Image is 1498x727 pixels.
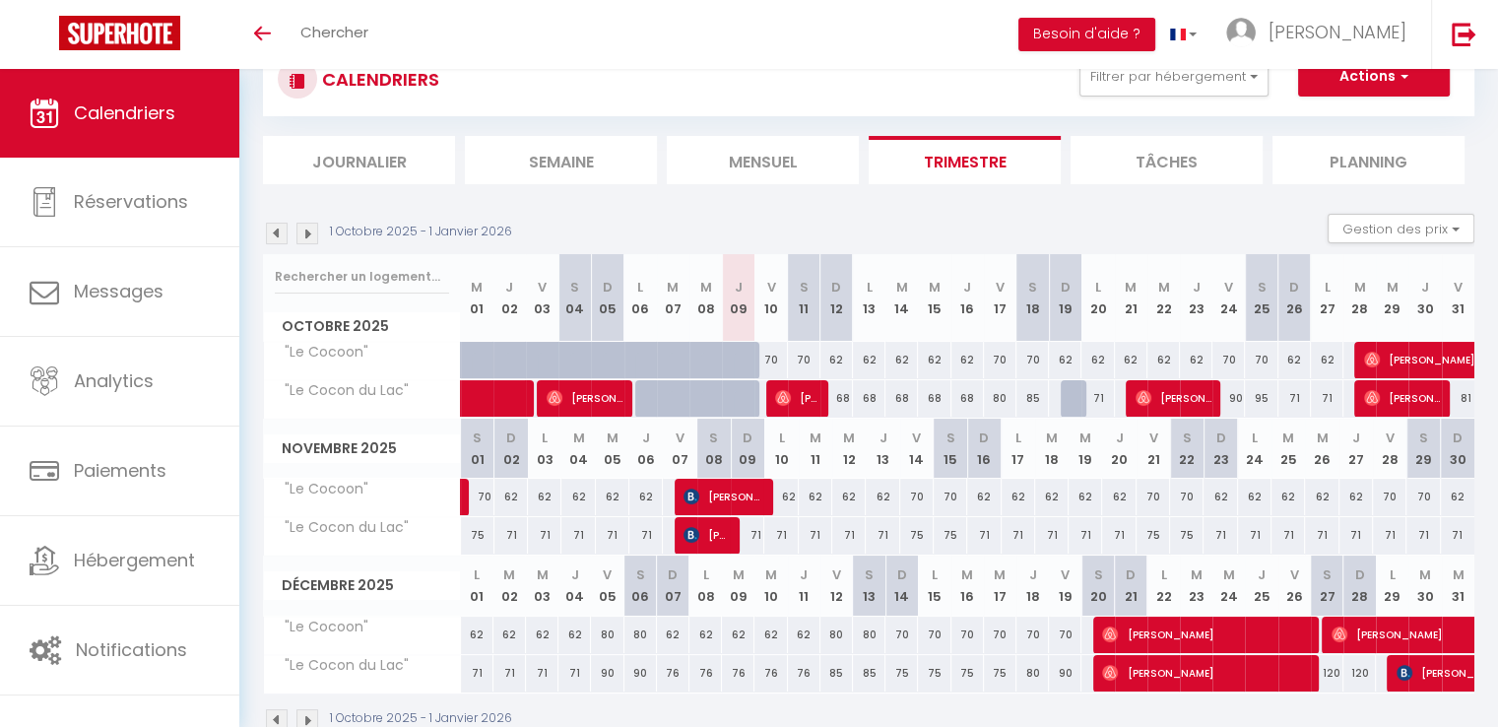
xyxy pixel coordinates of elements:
div: 62 [1002,479,1035,515]
span: Réservations [74,189,188,214]
th: 06 [624,556,657,616]
abbr: D [1061,278,1071,297]
li: Mensuel [667,136,859,184]
abbr: M [1354,278,1366,297]
th: 24 [1212,254,1245,342]
span: Notifications [76,637,187,662]
abbr: L [1324,278,1330,297]
abbr: L [1015,429,1021,447]
th: 05 [591,254,623,342]
abbr: V [996,278,1005,297]
div: 70 [1406,479,1440,515]
input: Rechercher un logement... [275,259,449,295]
div: 71 [1441,517,1474,554]
div: 62 [1441,479,1474,515]
div: 62 [1069,479,1102,515]
div: 62 [1081,342,1114,378]
th: 22 [1147,254,1180,342]
span: [PERSON_NAME] [1136,379,1211,417]
div: 81 [1442,380,1474,417]
th: 28 [1343,556,1376,616]
th: 11 [788,254,820,342]
th: 29 [1376,254,1408,342]
abbr: S [570,278,579,297]
div: 71 [764,517,798,554]
abbr: M [667,278,679,297]
span: [PERSON_NAME] [1102,654,1308,692]
div: 71 [494,517,528,554]
div: 62 [885,342,918,378]
th: 08 [697,419,731,479]
div: 71 [1102,517,1136,554]
div: 62 [820,342,853,378]
img: Super Booking [59,16,180,50]
span: "Le Cocon du Lac" [267,517,414,539]
th: 07 [657,254,689,342]
div: 71 [1069,517,1102,554]
abbr: L [542,429,548,447]
th: 02 [493,556,526,616]
div: 70 [984,342,1016,378]
abbr: D [506,429,516,447]
div: 62 [1204,479,1237,515]
abbr: L [778,429,784,447]
th: 27 [1311,556,1343,616]
abbr: S [473,429,482,447]
abbr: D [831,278,841,297]
span: "Le Cocoon" [267,342,373,363]
span: [PERSON_NAME] [1269,20,1406,44]
th: 09 [722,556,754,616]
div: 62 [561,479,595,515]
th: 20 [1081,254,1114,342]
abbr: S [800,278,809,297]
div: 71 [1373,517,1406,554]
th: 27 [1311,254,1343,342]
th: 16 [951,556,984,616]
th: 01 [461,556,493,616]
abbr: V [538,278,547,297]
th: 18 [1016,556,1049,616]
div: 62 [764,479,798,515]
div: 90 [1212,380,1245,417]
div: 68 [853,380,885,417]
th: 30 [1408,254,1441,342]
th: 10 [764,419,798,479]
button: Gestion des prix [1328,214,1474,243]
div: 75 [1137,517,1170,554]
abbr: J [1029,565,1037,584]
div: 70 [788,342,820,378]
th: 31 [1442,556,1474,616]
abbr: J [505,278,513,297]
th: 04 [558,556,591,616]
th: 09 [731,419,764,479]
div: 68 [951,380,984,417]
th: 17 [1002,419,1035,479]
abbr: D [1453,429,1463,447]
abbr: V [1224,278,1233,297]
div: 62 [1180,342,1212,378]
th: 29 [1376,556,1408,616]
abbr: S [636,565,645,584]
abbr: S [1257,278,1266,297]
abbr: S [709,429,718,447]
abbr: J [1193,278,1201,297]
th: 23 [1180,254,1212,342]
div: 71 [1271,517,1305,554]
button: Besoin d'aide ? [1018,18,1155,51]
th: 26 [1278,556,1311,616]
th: 04 [558,254,591,342]
div: 70 [1137,479,1170,515]
img: logout [1452,22,1476,46]
th: 25 [1245,556,1277,616]
th: 14 [885,556,918,616]
div: 70 [1245,342,1277,378]
div: 62 [596,479,629,515]
div: 71 [1002,517,1035,554]
th: 16 [951,254,984,342]
th: 03 [526,254,558,342]
div: 95 [1245,380,1277,417]
div: 62 [1271,479,1305,515]
abbr: M [1079,429,1091,447]
abbr: D [603,278,613,297]
th: 17 [984,556,1016,616]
